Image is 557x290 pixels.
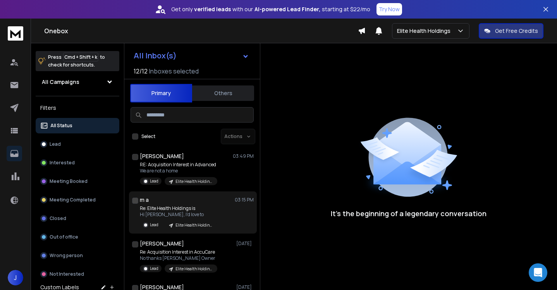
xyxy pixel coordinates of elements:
[175,266,213,272] p: Elite Health Holdings - Home Care
[140,212,217,218] p: Hi [PERSON_NAME], I'd love to
[236,241,254,247] p: [DATE]
[140,196,149,204] h1: m a
[50,215,66,222] p: Closed
[134,52,177,60] h1: All Inbox(s)
[140,162,217,168] p: RE: Acquisition Interest in Advanced
[63,53,98,61] span: Cmd + Shift + k
[36,229,119,245] button: Out of office
[134,67,148,76] span: 12 / 12
[529,263,547,282] div: Open Intercom Messenger
[233,153,254,159] p: 03:49 PM
[50,178,88,184] p: Meeting Booked
[175,222,213,228] p: Elite Health Holdings - Home Care
[50,160,75,166] p: Interested
[140,249,217,255] p: Re: Acquisition Interest in AccuCare
[44,26,358,36] h1: Onebox
[130,84,192,102] button: Primary
[50,271,84,277] p: Not Interested
[36,155,119,171] button: Interested
[36,136,119,152] button: Lead
[194,5,231,13] strong: verified leads
[36,192,119,208] button: Meeting Completed
[192,85,254,102] button: Others
[331,208,487,219] p: It’s the beginning of a legendary conversation
[376,3,402,15] button: Try Now
[150,266,158,271] p: Lead
[150,222,158,228] p: Lead
[479,23,543,39] button: Get Free Credits
[42,78,79,86] h1: All Campaigns
[140,168,217,174] p: We are not a home
[150,178,158,184] p: Lead
[36,211,119,226] button: Closed
[149,67,199,76] h3: Inboxes selected
[397,27,454,35] p: Elite Health Holdings
[127,48,255,63] button: All Inbox(s)
[8,270,23,285] button: J
[140,240,184,247] h1: [PERSON_NAME]
[36,174,119,189] button: Meeting Booked
[50,197,96,203] p: Meeting Completed
[36,118,119,133] button: All Status
[140,205,217,212] p: Re: Elite Health Holdings is
[36,74,119,90] button: All Campaigns
[36,248,119,263] button: Wrong person
[495,27,538,35] p: Get Free Credits
[141,133,155,140] label: Select
[235,197,254,203] p: 03:15 PM
[36,266,119,282] button: Not Interested
[254,5,320,13] strong: AI-powered Lead Finder,
[50,123,72,129] p: All Status
[140,255,217,261] p: No thanks [PERSON_NAME] Owner
[50,141,61,147] p: Lead
[171,5,370,13] p: Get only with our starting at $22/mo
[140,152,184,160] h1: [PERSON_NAME]
[36,102,119,113] h3: Filters
[50,234,78,240] p: Out of office
[50,252,83,259] p: Wrong person
[379,5,400,13] p: Try Now
[48,53,105,69] p: Press to check for shortcuts.
[8,26,23,41] img: logo
[175,179,213,184] p: Elite Health Holdings - Home Care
